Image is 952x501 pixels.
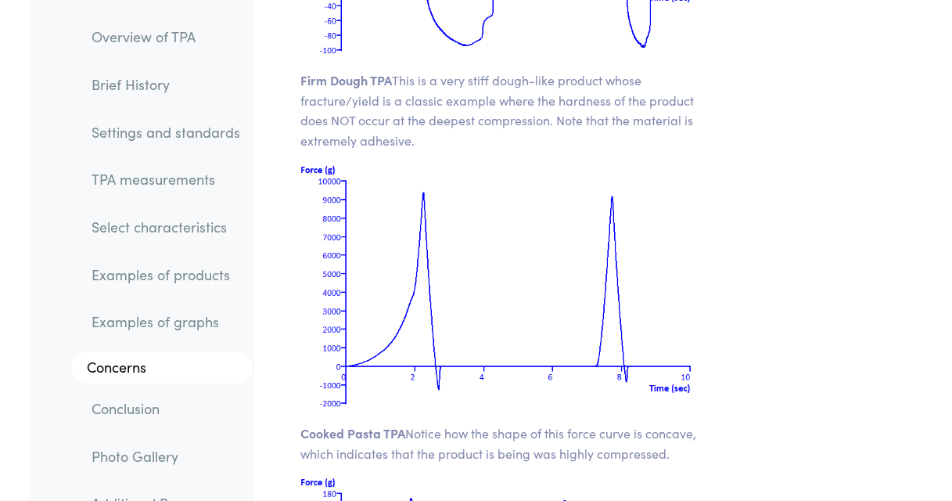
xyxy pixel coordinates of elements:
[79,257,253,293] a: Examples of products
[300,70,708,150] p: This is a very stiff dough-like product whose fracture/yield is a classic example where the hardn...
[300,164,708,409] img: graph of cooked pasta under compression
[79,67,253,103] a: Brief History
[79,209,253,245] a: Select characteristics
[79,114,253,150] a: Settings and standards
[79,304,253,340] a: Examples of graphs
[300,424,405,442] span: Cooked Pasta TPA
[79,391,253,427] a: Conclusion
[300,71,392,88] span: Firm Dough TPA
[71,351,253,383] a: Concerns
[79,438,253,474] a: Photo Gallery
[79,19,253,55] a: Overview of TPA
[79,161,253,197] a: TPA measurements
[300,424,708,463] p: Notice how the shape of this force curve is concave, which indicates that the product is being wa...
